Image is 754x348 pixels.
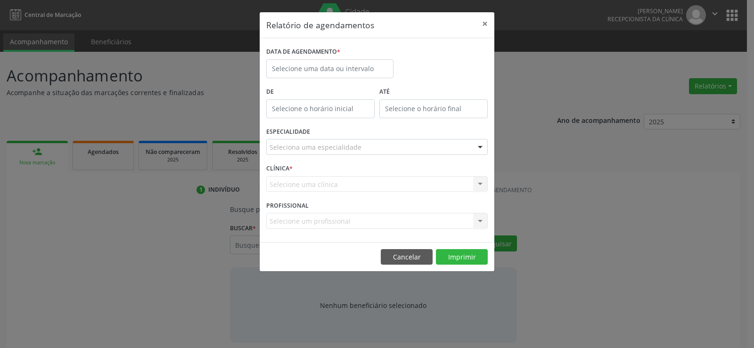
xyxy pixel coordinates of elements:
[266,125,310,139] label: ESPECIALIDADE
[266,198,309,213] label: PROFISSIONAL
[266,99,375,118] input: Selecione o horário inicial
[379,85,488,99] label: ATÉ
[266,59,393,78] input: Selecione uma data ou intervalo
[266,19,374,31] h5: Relatório de agendamentos
[266,85,375,99] label: De
[381,249,433,265] button: Cancelar
[475,12,494,35] button: Close
[266,162,293,176] label: CLÍNICA
[266,45,340,59] label: DATA DE AGENDAMENTO
[379,99,488,118] input: Selecione o horário final
[436,249,488,265] button: Imprimir
[270,142,361,152] span: Seleciona uma especialidade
